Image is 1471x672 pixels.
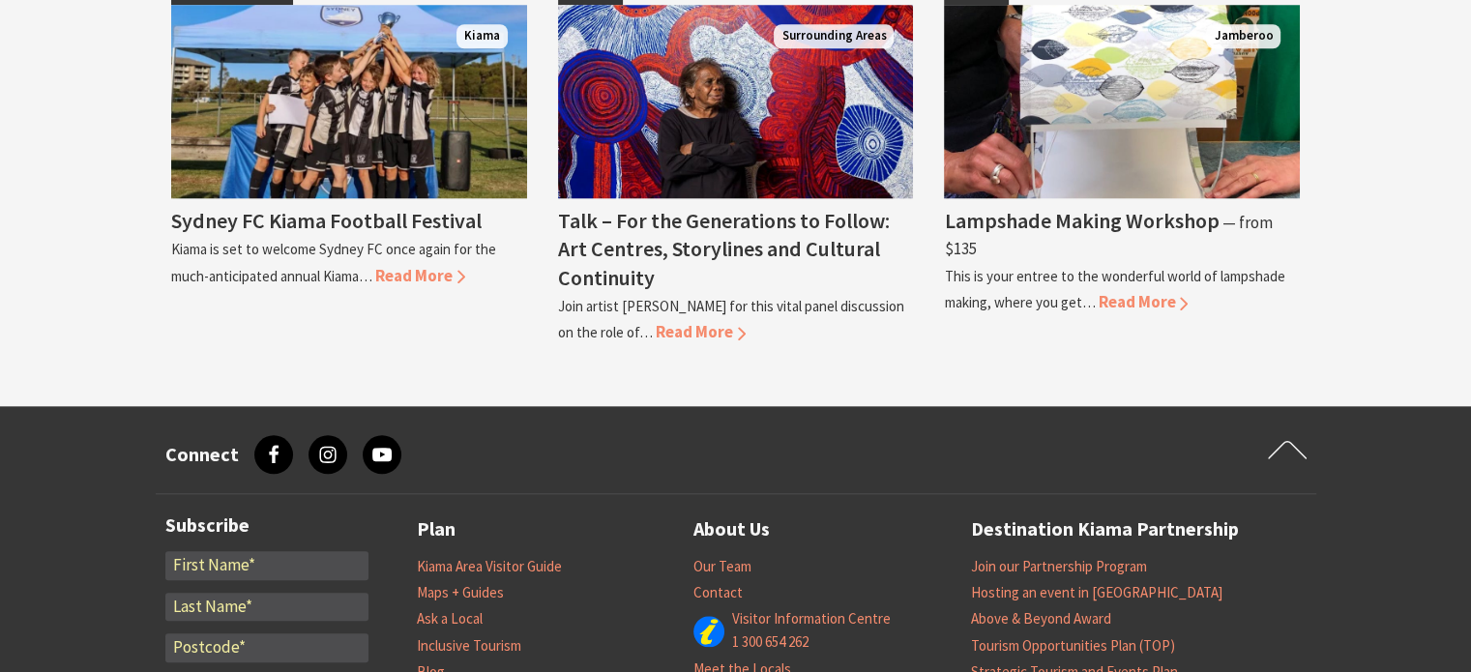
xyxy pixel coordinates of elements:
a: Maps + Guides [417,583,504,602]
input: First Name* [165,551,368,580]
span: Kiama [456,24,508,48]
a: Plan [417,513,456,545]
a: 1 300 654 262 [732,632,809,652]
a: Hosting an event in [GEOGRAPHIC_DATA] [971,583,1222,602]
p: Join artist [PERSON_NAME] for this vital panel discussion on the role of… [558,297,904,341]
p: This is your entree to the wonderful world of lampshade making, where you get… [944,267,1284,311]
h3: Subscribe [165,513,368,537]
span: Read More [1098,291,1188,312]
img: 2 pairs of hands making a lampshade [944,5,1300,198]
h4: Sydney FC Kiama Football Festival [171,207,482,234]
a: Tourism Opportunities Plan (TOP) [971,636,1175,656]
img: Betty Pumani Kuntiwa stands in front of her large scale painting [558,5,914,198]
span: Read More [375,265,465,286]
a: About Us [693,513,770,545]
span: Jamberoo [1206,24,1280,48]
input: Last Name* [165,593,368,622]
a: Join our Partnership Program [971,557,1147,576]
a: Above & Beyond Award [971,609,1111,628]
input: Postcode* [165,633,368,662]
span: Read More [656,321,746,342]
a: Visitor Information Centre [732,609,891,628]
a: Inclusive Tourism [417,636,521,656]
img: sfc-kiama-football-festival-2 [171,5,527,198]
a: Destination Kiama Partnership [971,513,1239,545]
h4: Lampshade Making Workshop [944,207,1219,234]
h4: Talk – For the Generations to Follow: Art Centres, Storylines and Cultural Continuity [558,207,890,290]
span: Surrounding Areas [774,24,894,48]
a: Our Team [693,557,751,576]
a: Ask a Local [417,609,483,628]
p: Kiama is set to welcome Sydney FC once again for the much-anticipated annual Kiama… [171,240,496,284]
a: Kiama Area Visitor Guide [417,557,562,576]
h3: Connect [165,443,239,466]
a: Contact [693,583,743,602]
